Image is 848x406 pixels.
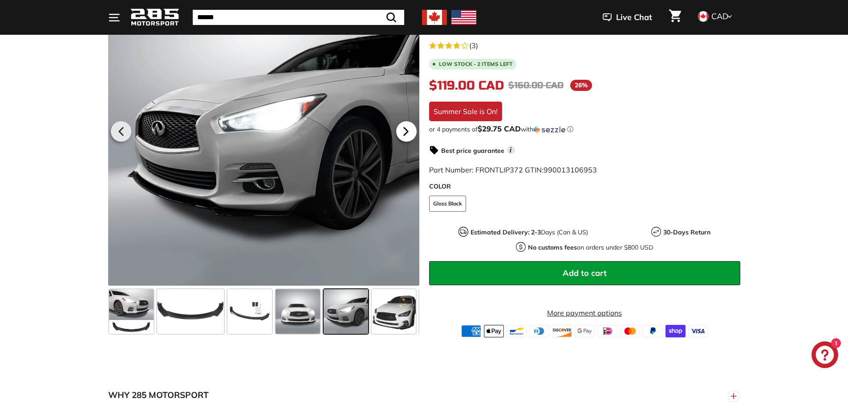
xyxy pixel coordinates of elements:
[544,165,597,174] span: 990013106953
[528,243,577,251] strong: No customs fees
[563,268,607,278] span: Add to cart
[429,165,597,174] span: Part Number: FRONTLIP372 GTIN:
[597,325,617,337] img: ideal
[507,146,515,154] span: i
[441,147,504,155] strong: Best price guarantee
[130,7,179,28] img: Logo_285_Motorsport_areodynamics_components
[552,325,572,337] img: discover
[570,80,592,91] span: 26%
[528,243,653,252] p: on orders under $800 USD
[616,12,652,23] span: Live Chat
[461,325,481,337] img: american_express
[591,6,664,29] button: Live Chat
[471,228,541,236] strong: Estimated Delivery: 2-3
[688,325,708,337] img: visa
[429,39,740,51] a: 3.7 rating (3 votes)
[711,11,728,21] span: CAD
[469,40,478,51] span: (3)
[439,62,513,67] span: Low stock - 2 items left
[620,325,640,337] img: master
[643,325,663,337] img: paypal
[429,125,740,134] div: or 4 payments of with
[664,2,686,33] a: Cart
[484,325,504,337] img: apple_pay
[429,125,740,134] div: or 4 payments of$29.75 CADwithSezzle Click to learn more about Sezzle
[429,308,740,318] a: More payment options
[429,261,740,285] button: Add to cart
[429,182,740,191] label: COLOR
[429,102,502,121] div: Summer Sale is On!
[663,228,710,236] strong: 30-Days Return
[809,341,841,370] inbox-online-store-chat: Shopify online store chat
[471,228,588,237] p: Days (Can & US)
[665,325,686,337] img: shopify_pay
[478,124,521,133] span: $29.75 CAD
[529,325,549,337] img: diners_club
[575,325,595,337] img: google_pay
[533,126,565,134] img: Sezzle
[193,10,404,25] input: Search
[508,80,564,91] span: $160.00 CAD
[429,78,504,93] span: $119.00 CAD
[507,325,527,337] img: bancontact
